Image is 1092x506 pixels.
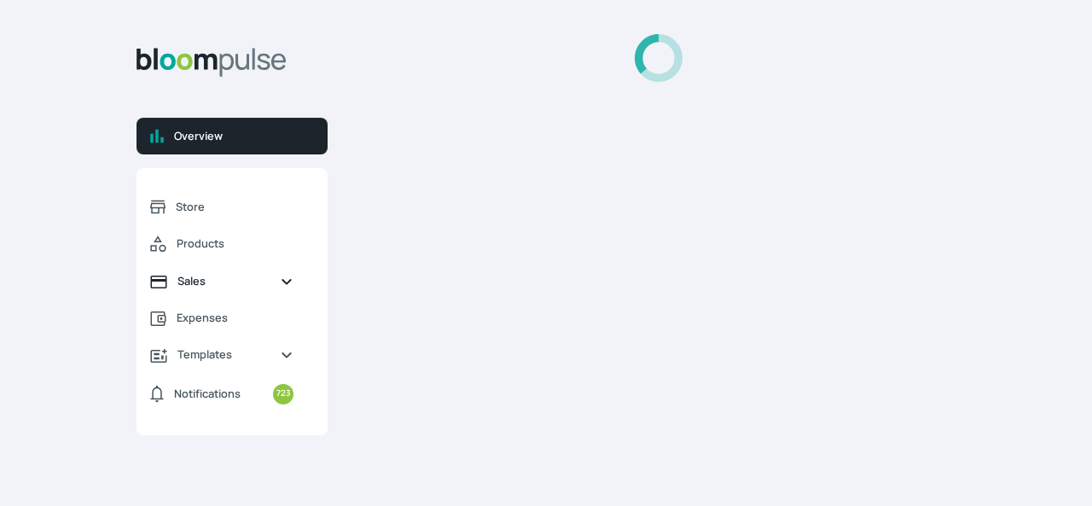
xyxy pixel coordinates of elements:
a: Overview [136,118,328,154]
span: Notifications [174,386,241,402]
span: Products [177,236,293,252]
a: Products [136,225,307,263]
a: Notifications723 [136,374,307,415]
span: Expenses [177,310,293,326]
span: Templates [177,346,266,363]
a: Store [136,189,307,225]
small: 723 [273,384,293,404]
a: Templates [136,336,307,373]
img: Bloom Logo [136,48,287,77]
a: Expenses [136,300,307,336]
aside: Sidebar [136,34,328,486]
span: Overview [174,128,314,144]
span: Store [176,199,293,215]
span: Sales [177,273,266,289]
a: Sales [136,263,307,300]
